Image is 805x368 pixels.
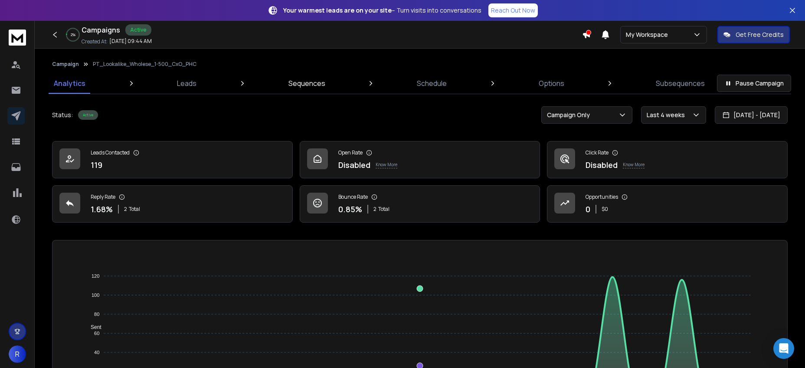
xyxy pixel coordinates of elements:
p: 2 % [71,32,75,37]
p: My Workspace [626,30,671,39]
a: Leads [172,73,202,94]
p: 0.85 % [338,203,362,215]
p: Leads Contacted [91,149,130,156]
a: Bounce Rate0.85%2Total [300,185,540,223]
p: Options [539,78,564,89]
div: Active [125,24,151,36]
p: 0 [586,203,590,215]
p: Status: [52,111,73,119]
p: Subsequences [656,78,705,89]
p: $ 0 [602,206,608,213]
a: Options [533,73,569,94]
span: 2 [124,206,127,213]
p: Open Rate [338,149,363,156]
button: Get Free Credits [717,26,790,43]
a: Reply Rate1.68%2Total [52,185,293,223]
p: PT_Lookalike_Wholese_1-500_CxO_PHC [93,61,196,68]
p: Bounce Rate [338,194,368,200]
p: Analytics [54,78,85,89]
p: Reach Out Now [491,6,535,15]
strong: Your warmest leads are on your site [283,6,392,14]
button: R [9,345,26,363]
a: Open RateDisabledKnow More [300,141,540,178]
div: Open Intercom Messenger [773,338,794,359]
p: Reply Rate [91,194,115,200]
h1: Campaigns [82,25,120,35]
a: Schedule [412,73,452,94]
img: logo [9,30,26,46]
p: 1.68 % [91,203,113,215]
a: Leads Contacted119 [52,141,293,178]
tspan: 40 [94,350,99,355]
p: Click Rate [586,149,609,156]
tspan: 80 [94,312,99,317]
p: Opportunities [586,194,618,200]
p: Leads [177,78,196,89]
p: Last 4 weeks [647,111,688,119]
p: Campaign Only [547,111,593,119]
a: Opportunities0$0 [547,185,788,223]
tspan: 100 [92,292,99,298]
button: [DATE] - [DATE] [715,106,788,124]
button: Campaign [52,61,79,68]
div: Active [78,110,98,120]
p: Know More [623,161,645,168]
p: Disabled [586,159,618,171]
tspan: 60 [94,331,99,336]
span: Sent [84,324,101,330]
p: 119 [91,159,102,171]
p: Sequences [288,78,325,89]
a: Analytics [49,73,91,94]
p: – Turn visits into conversations [283,6,481,15]
a: Subsequences [651,73,710,94]
tspan: 120 [92,273,99,279]
span: Total [378,206,389,213]
a: Reach Out Now [488,3,538,17]
span: 2 [373,206,376,213]
button: Pause Campaign [717,75,791,92]
p: [DATE] 09:44 AM [109,38,152,45]
a: Click RateDisabledKnow More [547,141,788,178]
p: Get Free Credits [736,30,784,39]
p: Know More [376,161,397,168]
a: Sequences [283,73,331,94]
span: Total [129,206,140,213]
p: Schedule [417,78,447,89]
p: Disabled [338,159,370,171]
p: Created At: [82,38,108,45]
